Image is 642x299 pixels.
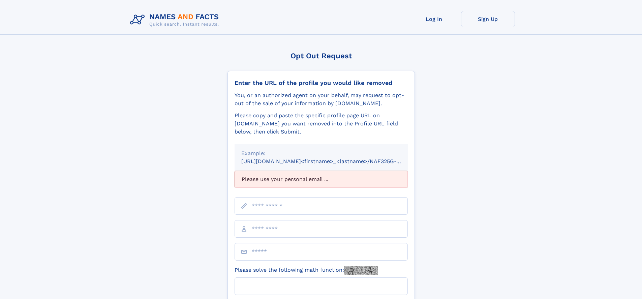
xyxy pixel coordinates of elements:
div: You, or an authorized agent on your behalf, may request to opt-out of the sale of your informatio... [235,91,408,108]
a: Log In [407,11,461,27]
div: Enter the URL of the profile you would like removed [235,79,408,87]
div: Opt Out Request [227,52,415,60]
div: Please use your personal email ... [235,171,408,188]
a: Sign Up [461,11,515,27]
img: Logo Names and Facts [127,11,224,29]
small: [URL][DOMAIN_NAME]<firstname>_<lastname>/NAF325G-xxxxxxxx [241,158,421,165]
label: Please solve the following math function: [235,266,378,275]
div: Please copy and paste the specific profile page URL on [DOMAIN_NAME] you want removed into the Pr... [235,112,408,136]
div: Example: [241,149,401,157]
